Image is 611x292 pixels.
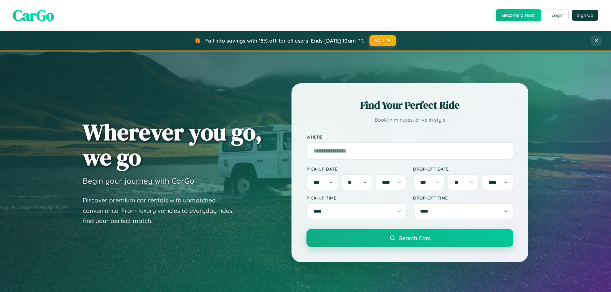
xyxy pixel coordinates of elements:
p: Book in minutes, drive in style [306,115,513,125]
h2: Find Your Perfect Ride [306,98,513,112]
h3: Begin your journey with CarGo [83,176,194,186]
button: Sign Up [572,10,598,21]
span: Fall into savings with 15% off for all users! Ends [DATE] 10am PT. [205,37,365,44]
p: Discover premium car rentals with unmatched convenience. From luxury vehicles to everyday rides, ... [83,195,242,226]
label: Pick-up Time [306,195,407,200]
button: Search Cars [306,229,513,247]
label: Where [306,134,513,139]
h1: Wherever you go, we go [83,119,262,170]
button: Become a Host [496,9,541,21]
button: Login [546,10,569,21]
label: Pick-up Date [306,166,407,172]
span: CarGo [13,5,54,26]
button: FALL15 [369,35,396,46]
span: Search Cars [399,234,431,241]
label: Drop-off Date [413,166,513,172]
label: Drop-off Time [413,195,513,200]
